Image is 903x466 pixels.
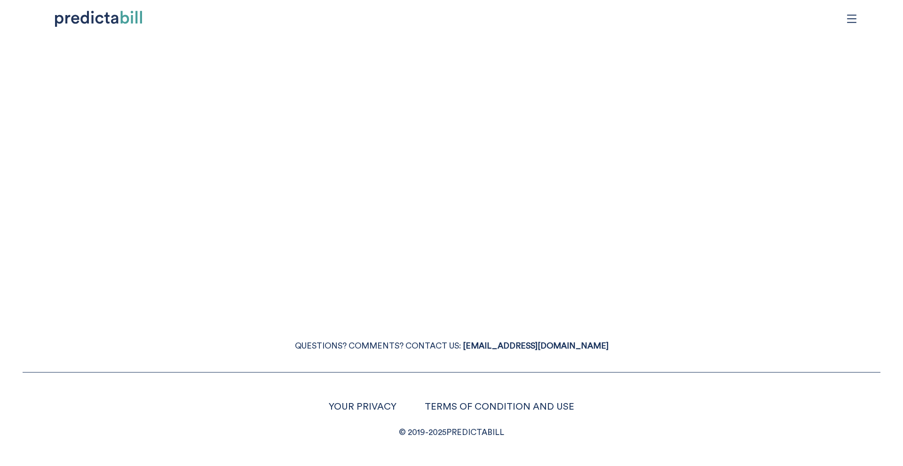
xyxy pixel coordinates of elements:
p: © 2019- 2025 PREDICTABILL [23,426,880,440]
p: QUESTIONS? COMMENTS? CONTACT US: [23,339,880,353]
a: YOUR PRIVACY [329,402,396,412]
a: [EMAIL_ADDRESS][DOMAIN_NAME] [463,342,609,350]
span: menu [843,10,861,28]
a: TERMS OF CONDITION AND USE [425,402,574,412]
